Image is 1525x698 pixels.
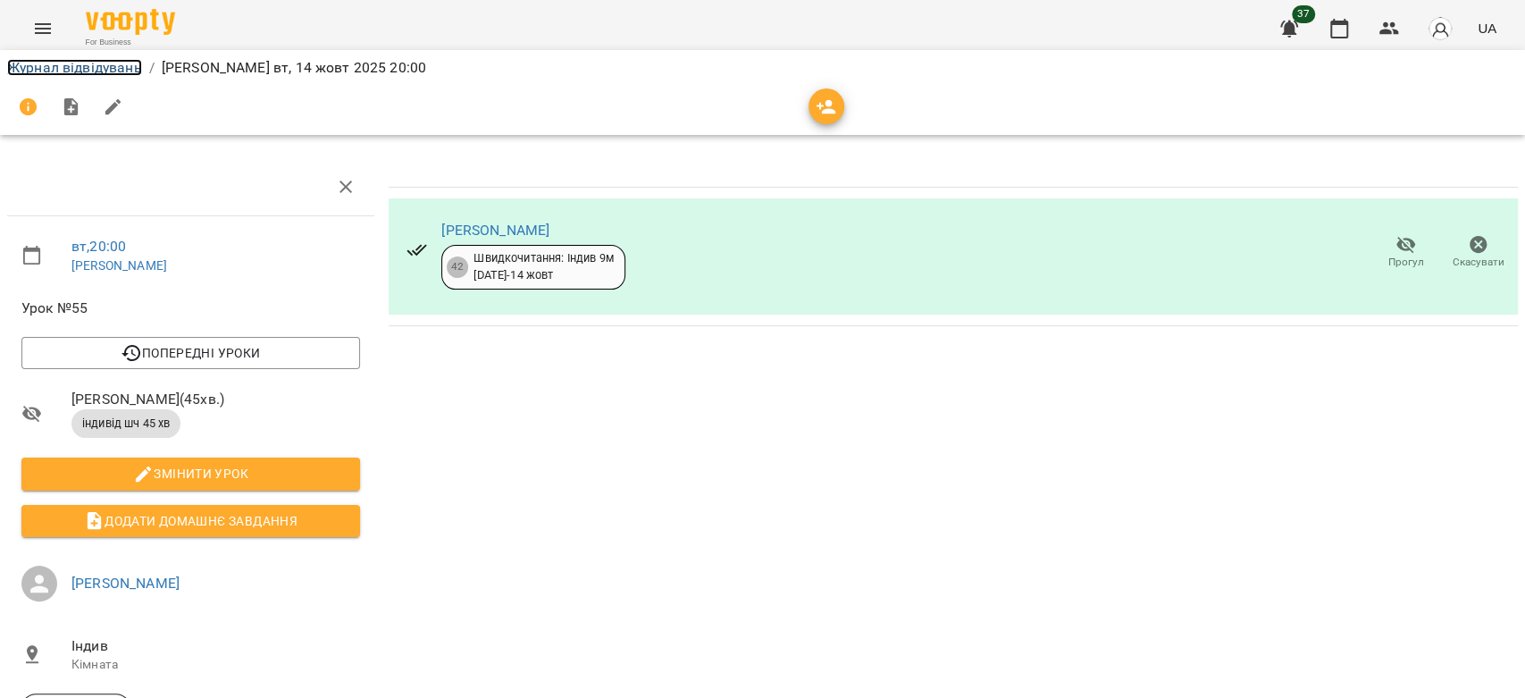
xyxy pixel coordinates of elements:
[71,416,180,432] span: індивід шч 45 хв
[1388,255,1424,270] span: Прогул
[1442,228,1514,278] button: Скасувати
[21,337,360,369] button: Попередні уроки
[149,57,155,79] li: /
[441,222,549,239] a: [PERSON_NAME]
[36,510,346,532] span: Додати домашнє завдання
[71,238,126,255] a: вт , 20:00
[1370,228,1442,278] button: Прогул
[71,635,360,657] span: Індив
[71,389,360,410] span: [PERSON_NAME] ( 45 хв. )
[71,656,360,674] p: Кімната
[7,59,142,76] a: Журнал відвідувань
[71,575,180,592] a: [PERSON_NAME]
[86,37,175,48] span: For Business
[21,505,360,537] button: Додати домашнє завдання
[1471,12,1504,45] button: UA
[21,7,64,50] button: Menu
[473,250,613,283] div: Швидкочитання: Індив 9м [DATE] - 14 жовт
[1453,255,1504,270] span: Скасувати
[7,57,1518,79] nav: breadcrumb
[36,463,346,484] span: Змінити урок
[1478,19,1496,38] span: UA
[21,298,360,319] span: Урок №55
[1428,16,1453,41] img: avatar_s.png
[36,342,346,364] span: Попередні уроки
[447,256,468,278] div: 42
[71,258,167,273] a: [PERSON_NAME]
[1292,5,1315,23] span: 37
[86,9,175,35] img: Voopty Logo
[162,57,426,79] p: [PERSON_NAME] вт, 14 жовт 2025 20:00
[21,458,360,490] button: Змінити урок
